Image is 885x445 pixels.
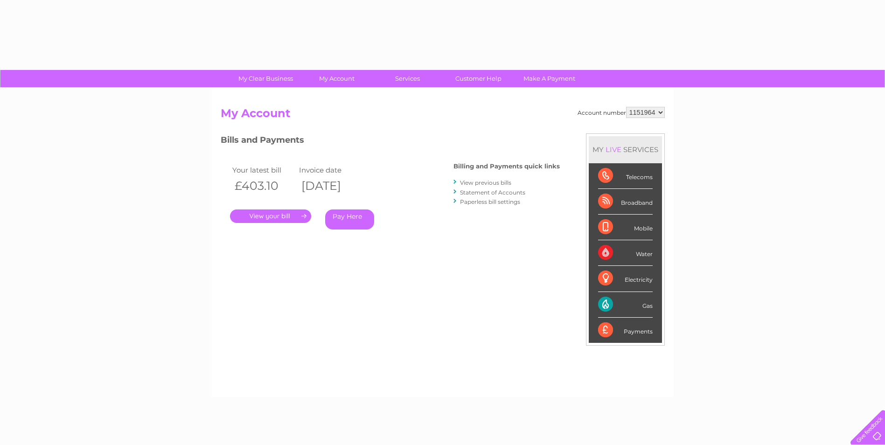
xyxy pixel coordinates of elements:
[230,176,297,195] th: £403.10
[598,163,653,189] div: Telecoms
[598,189,653,215] div: Broadband
[578,107,665,118] div: Account number
[298,70,375,87] a: My Account
[598,240,653,266] div: Water
[325,209,374,229] a: Pay Here
[230,164,297,176] td: Your latest bill
[440,70,517,87] a: Customer Help
[369,70,446,87] a: Services
[598,318,653,343] div: Payments
[460,198,520,205] a: Paperless bill settings
[297,164,364,176] td: Invoice date
[589,136,662,163] div: MY SERVICES
[297,176,364,195] th: [DATE]
[598,266,653,292] div: Electricity
[453,163,560,170] h4: Billing and Payments quick links
[511,70,588,87] a: Make A Payment
[460,179,511,186] a: View previous bills
[604,145,623,154] div: LIVE
[221,107,665,125] h2: My Account
[598,292,653,318] div: Gas
[221,133,560,150] h3: Bills and Payments
[230,209,311,223] a: .
[598,215,653,240] div: Mobile
[460,189,525,196] a: Statement of Accounts
[227,70,304,87] a: My Clear Business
